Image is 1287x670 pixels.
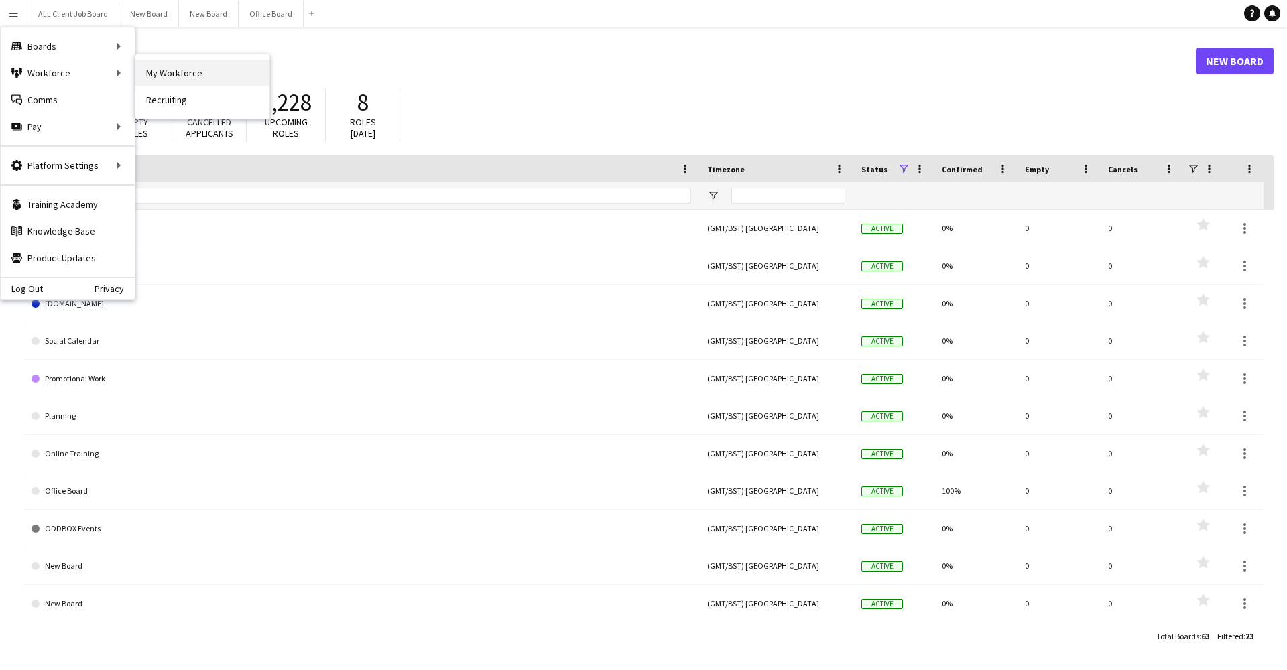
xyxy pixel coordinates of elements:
span: 23 [1245,631,1253,641]
a: New Board [32,622,691,660]
a: New Board [32,585,691,622]
button: Open Filter Menu [707,190,719,202]
a: Online Training [32,435,691,472]
div: 0 [1100,360,1183,397]
a: Training Academy [1,191,135,218]
span: Cancels [1108,164,1138,174]
div: 0% [934,360,1017,397]
a: New Board [1196,48,1274,74]
div: (GMT/BST) [GEOGRAPHIC_DATA] [699,585,853,622]
div: 0 [1017,622,1100,659]
div: 0 [1017,210,1100,247]
span: Active [861,449,903,459]
span: Active [861,299,903,309]
span: Filtered [1217,631,1243,641]
span: Timezone [707,164,745,174]
div: (GMT/BST) [GEOGRAPHIC_DATA] [699,397,853,434]
div: 0 [1017,472,1100,509]
div: 0 [1100,547,1183,584]
a: Comms [1,86,135,113]
div: 0 [1017,510,1100,547]
div: Boards [1,33,135,60]
div: 0% [934,397,1017,434]
div: 0 [1017,322,1100,359]
div: 0 [1017,285,1100,322]
div: 0 [1100,247,1183,284]
input: Board name Filter Input [56,188,691,204]
div: 0% [934,210,1017,247]
span: Active [861,411,903,421]
button: Office Board [239,1,304,27]
button: ALL Client Job Board [27,1,119,27]
div: (GMT/BST) [GEOGRAPHIC_DATA] [699,510,853,547]
div: Platform Settings [1,152,135,179]
span: Active [861,336,903,346]
a: Telesales [32,247,691,285]
a: Log Out [1,283,43,294]
a: Wild [32,210,691,247]
a: [DOMAIN_NAME] [32,285,691,322]
div: 0 [1017,435,1100,472]
div: (GMT/BST) [GEOGRAPHIC_DATA] [699,360,853,397]
div: 100% [934,472,1017,509]
span: Active [861,261,903,271]
a: Recruiting [135,86,269,113]
div: 0 [1100,435,1183,472]
div: 0% [934,547,1017,584]
div: 0 [1017,585,1100,622]
span: 8 [357,88,369,117]
a: Product Updates [1,245,135,271]
a: Privacy [95,283,135,294]
div: Workforce [1,60,135,86]
div: 0 [1100,472,1183,509]
a: Social Calendar [32,322,691,360]
div: 0% [934,435,1017,472]
div: (GMT/BST) [GEOGRAPHIC_DATA] [699,285,853,322]
div: (GMT/BST) [GEOGRAPHIC_DATA] [699,322,853,359]
div: 0 [1017,247,1100,284]
span: Active [861,486,903,496]
div: (GMT/BST) [GEOGRAPHIC_DATA] [699,622,853,659]
div: : [1217,623,1253,649]
div: 0 [1017,547,1100,584]
div: 0 [1017,397,1100,434]
a: My Workforce [135,60,269,86]
div: 0 [1100,585,1183,622]
a: Promotional Work [32,360,691,397]
div: 0 [1100,397,1183,434]
div: 0% [934,510,1017,547]
span: Active [861,599,903,609]
div: 0% [934,285,1017,322]
div: 0 [1100,622,1183,659]
a: ODDBOX Events [32,510,691,547]
h1: Boards [23,51,1196,71]
div: (GMT/BST) [GEOGRAPHIC_DATA] [699,247,853,284]
div: (GMT/BST) [GEOGRAPHIC_DATA] [699,547,853,584]
div: 0% [934,247,1017,284]
div: (GMT/BST) [GEOGRAPHIC_DATA] [699,435,853,472]
input: Timezone Filter Input [731,188,845,204]
span: Total Boards [1156,631,1199,641]
span: Empty [1025,164,1049,174]
span: Active [861,561,903,572]
div: 0 [1017,360,1100,397]
span: Upcoming roles [265,116,308,139]
span: Cancelled applicants [186,116,233,139]
div: 0% [934,622,1017,659]
div: : [1156,623,1209,649]
span: Active [861,524,903,534]
a: Planning [32,397,691,435]
button: New Board [119,1,179,27]
a: New Board [32,547,691,585]
div: (GMT/BST) [GEOGRAPHIC_DATA] [699,472,853,509]
div: 0 [1100,210,1183,247]
a: Knowledge Base [1,218,135,245]
span: Status [861,164,887,174]
span: 63 [1201,631,1209,641]
div: 0 [1100,510,1183,547]
div: 0 [1100,322,1183,359]
div: 0% [934,585,1017,622]
span: Confirmed [942,164,983,174]
span: Roles [DATE] [350,116,376,139]
div: 0 [1100,285,1183,322]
